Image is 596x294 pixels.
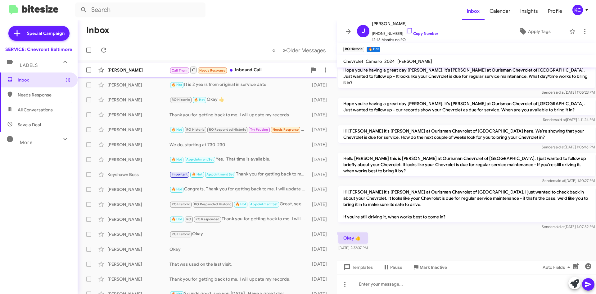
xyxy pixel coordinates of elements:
[169,156,309,163] div: Yes. That time is available.
[65,77,70,83] span: (1)
[107,216,169,222] div: [PERSON_NAME]
[372,37,438,43] span: 12-18 Months no RO
[542,90,595,95] span: Sender [DATE] 1:05:23 PM
[309,231,332,237] div: [DATE]
[338,186,595,222] p: Hi [PERSON_NAME] it's [PERSON_NAME] at Ourisman Chevrolet of [GEOGRAPHIC_DATA]. I just wanted to ...
[172,202,190,206] span: RO Historic
[107,201,169,208] div: [PERSON_NAME]
[343,47,364,52] small: RO Historic
[186,157,214,161] span: Appointment Set
[172,217,182,221] span: 🔥 Hot
[309,156,332,163] div: [DATE]
[169,126,309,133] div: ​👍​ to “ Just mention that when you get checked in. ”
[169,81,309,88] div: It is 2 years from original in service date
[309,97,332,103] div: [DATE]
[75,2,205,17] input: Search
[169,276,309,282] div: Thank you for getting back to me. I will update my records.
[420,262,447,273] span: Mark Inactive
[169,216,309,223] div: Thank you for getting back to me. I will update my records.
[309,276,332,282] div: [DATE]
[20,140,33,145] span: More
[342,262,373,273] span: Templates
[309,261,332,267] div: [DATE]
[309,246,332,252] div: [DATE]
[406,31,438,36] a: Copy Number
[169,261,309,267] div: That was used on the last visit.
[20,63,38,68] span: Labels
[172,232,190,236] span: RO Historic
[18,122,41,128] span: Save a Deal
[272,46,276,54] span: «
[107,156,169,163] div: [PERSON_NAME]
[554,90,565,95] span: said at
[194,202,231,206] span: RO Responded Historic
[343,58,363,64] span: Chevrolet
[338,98,595,115] p: Hope you're having a great day [PERSON_NAME]. it's [PERSON_NAME] at Ourisman Chevrolet of [GEOGRA...
[172,68,188,72] span: Call Them
[503,26,566,37] button: Apply Tags
[372,20,438,27] span: [PERSON_NAME]
[554,224,565,229] span: said at
[107,246,169,252] div: [PERSON_NAME]
[186,128,205,132] span: RO Historic
[485,2,515,20] a: Calendar
[5,46,72,53] div: SERVICE: Chevrolet Baltimore
[250,128,268,132] span: Try Pausing
[543,2,567,20] a: Profile
[107,276,169,282] div: [PERSON_NAME]
[337,262,378,273] button: Templates
[462,2,485,20] a: Inbox
[390,262,402,273] span: Pause
[407,262,452,273] button: Mark Inactive
[196,217,219,221] span: RO Responded
[27,30,65,36] span: Special Campaign
[194,98,205,102] span: 🔥 Hot
[378,262,407,273] button: Pause
[309,82,332,88] div: [DATE]
[269,44,279,57] button: Previous
[172,187,182,191] span: 🔥 Hot
[169,171,309,178] div: Thank you for getting back to me. I will update my records.
[107,82,169,88] div: [PERSON_NAME]
[107,67,169,73] div: [PERSON_NAME]
[338,125,595,143] p: Hi [PERSON_NAME] it's [PERSON_NAME] at Ourisman Chevrolet of [GEOGRAPHIC_DATA] here. We're showin...
[283,46,286,54] span: »
[169,142,309,148] div: We do, starting at 730-230
[169,66,307,74] div: Inbound Call
[309,171,332,178] div: [DATE]
[367,47,380,52] small: 🔥 Hot
[543,117,595,122] span: Sender [DATE] 1:11:24 PM
[172,172,188,176] span: Important
[107,127,169,133] div: [PERSON_NAME]
[309,127,332,133] div: [DATE]
[572,5,583,15] div: KC
[542,145,595,149] span: Sender [DATE] 1:06:16 PM
[338,232,368,244] p: Okay 👍
[192,172,202,176] span: 🔥 Hot
[107,112,169,118] div: [PERSON_NAME]
[309,112,332,118] div: [DATE]
[107,97,169,103] div: [PERSON_NAME]
[567,5,589,15] button: KC
[169,96,309,103] div: Okay 👍
[269,44,329,57] nav: Page navigation example
[209,128,246,132] span: RO Responded Historic
[206,172,234,176] span: Appointment Set
[543,262,572,273] span: Auto Fields
[250,202,278,206] span: Appointment Set
[384,58,395,64] span: 2024
[172,83,182,87] span: 🔥 Hot
[286,47,326,54] span: Older Messages
[515,2,543,20] a: Insights
[554,145,565,149] span: said at
[186,217,191,221] span: RO
[554,178,565,183] span: said at
[107,231,169,237] div: [PERSON_NAME]
[107,261,169,267] div: [PERSON_NAME]
[86,25,109,35] h1: Inbox
[538,262,577,273] button: Auto Fields
[366,58,382,64] span: Camaro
